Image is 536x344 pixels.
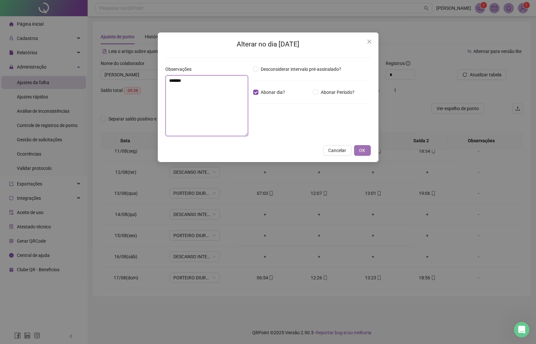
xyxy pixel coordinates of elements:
[166,39,371,50] h2: Alterar no dia [DATE]
[318,89,357,96] span: Abonar Período?
[329,147,346,154] span: Cancelar
[258,66,344,73] span: Desconsiderar intervalo pré-assinalado?
[364,36,375,47] button: Close
[166,66,196,73] label: Observações
[514,322,530,338] iframe: Intercom live chat
[323,145,352,156] button: Cancelar
[367,39,372,44] span: close
[359,147,366,154] span: OK
[354,145,371,156] button: OK
[258,89,288,96] span: Abonar dia?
